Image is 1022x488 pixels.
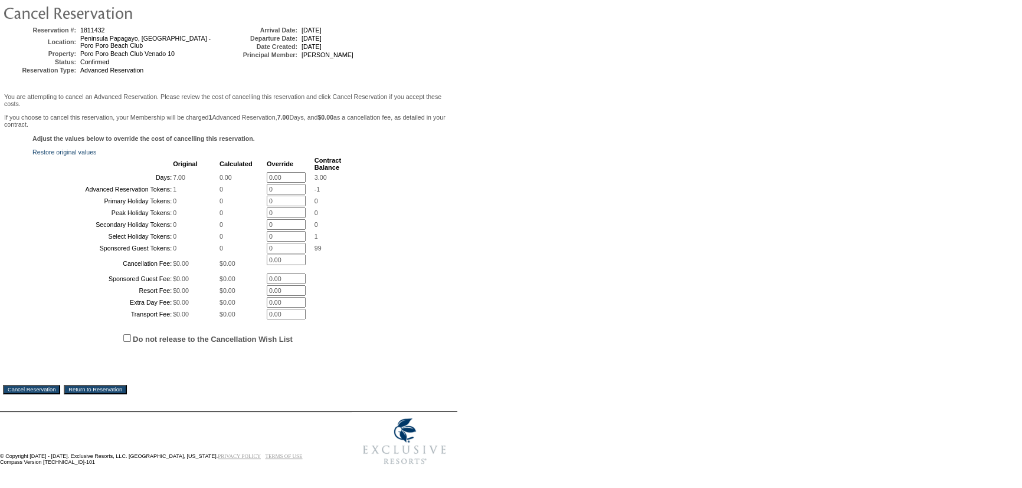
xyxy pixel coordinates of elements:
span: 0.00 [220,174,232,181]
span: 1 [173,186,176,193]
span: $0.00 [173,311,189,318]
td: Secondary Holiday Tokens: [34,219,172,230]
td: Cancellation Fee: [34,255,172,272]
td: Advanced Reservation Tokens: [34,184,172,194]
b: Contract Balance [315,157,341,171]
span: 0 [315,197,318,205]
td: Sponsored Guest Fee: [34,273,172,284]
p: If you choose to cancel this reservation, your Membership will be charged Advanced Reservation, D... [4,114,453,128]
span: Advanced Reservation [80,67,143,74]
td: Extra Day Fee: [34,297,172,308]
span: 7.00 [173,174,185,181]
span: 0 [173,245,176,252]
span: $0.00 [220,275,235,282]
td: Status: [5,58,76,65]
p: You are attempting to cancel an Advanced Reservation. Please review the cost of cancelling this r... [4,93,453,107]
span: $0.00 [220,299,235,306]
span: Confirmed [80,58,109,65]
span: [DATE] [302,43,322,50]
img: Exclusive Resorts [352,412,457,471]
a: PRIVACY POLICY [218,453,261,459]
span: Peninsula Papagayo, [GEOGRAPHIC_DATA] - Poro Poro Beach Club [80,35,211,49]
label: Do not release to the Cancellation Wish List [133,335,293,344]
span: $0.00 [173,260,189,267]
a: Restore original values [32,149,96,156]
span: 0 [220,209,223,216]
span: 0 [220,245,223,252]
input: Cancel Reservation [3,385,60,394]
a: TERMS OF USE [266,453,303,459]
span: 3.00 [315,174,327,181]
td: Select Holiday Tokens: [34,231,172,242]
span: [PERSON_NAME] [302,51,353,58]
td: Resort Fee: [34,285,172,296]
span: 0 [315,221,318,228]
span: [DATE] [302,35,322,42]
span: 0 [173,233,176,240]
td: Arrival Date: [227,27,297,34]
td: Transport Fee: [34,309,172,319]
b: Adjust the values below to override the cost of cancelling this reservation. [32,135,255,142]
td: Sponsored Guest Tokens: [34,243,172,253]
b: 1 [209,114,212,121]
td: Departure Date: [227,35,297,42]
td: Reservation #: [5,27,76,34]
b: 7.00 [277,114,290,121]
td: Peak Holiday Tokens: [34,207,172,218]
td: Principal Member: [227,51,297,58]
td: Days: [34,172,172,183]
span: [DATE] [302,27,322,34]
span: 1 [315,233,318,240]
b: $0.00 [317,114,333,121]
span: $0.00 [173,299,189,306]
span: 0 [173,197,176,205]
span: Poro Poro Beach Club Venado 10 [80,50,175,57]
input: Return to Reservation [64,385,127,394]
span: 0 [220,221,223,228]
b: Override [267,160,293,167]
td: Property: [5,50,76,57]
td: Location: [5,35,76,49]
span: $0.00 [220,311,235,318]
td: Date Created: [227,43,297,50]
span: 99 [315,245,322,252]
span: $0.00 [220,287,235,294]
span: 1811432 [80,27,105,34]
span: $0.00 [220,260,235,267]
span: 0 [220,233,223,240]
b: Calculated [220,160,253,167]
b: Original [173,160,198,167]
span: 0 [173,221,176,228]
span: 0 [220,197,223,205]
span: 0 [220,186,223,193]
td: Reservation Type: [5,67,76,74]
img: pgTtlCancelRes.gif [3,1,239,24]
span: $0.00 [173,275,189,282]
span: -1 [315,186,320,193]
span: 0 [315,209,318,216]
td: Primary Holiday Tokens: [34,196,172,206]
span: 0 [173,209,176,216]
span: $0.00 [173,287,189,294]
